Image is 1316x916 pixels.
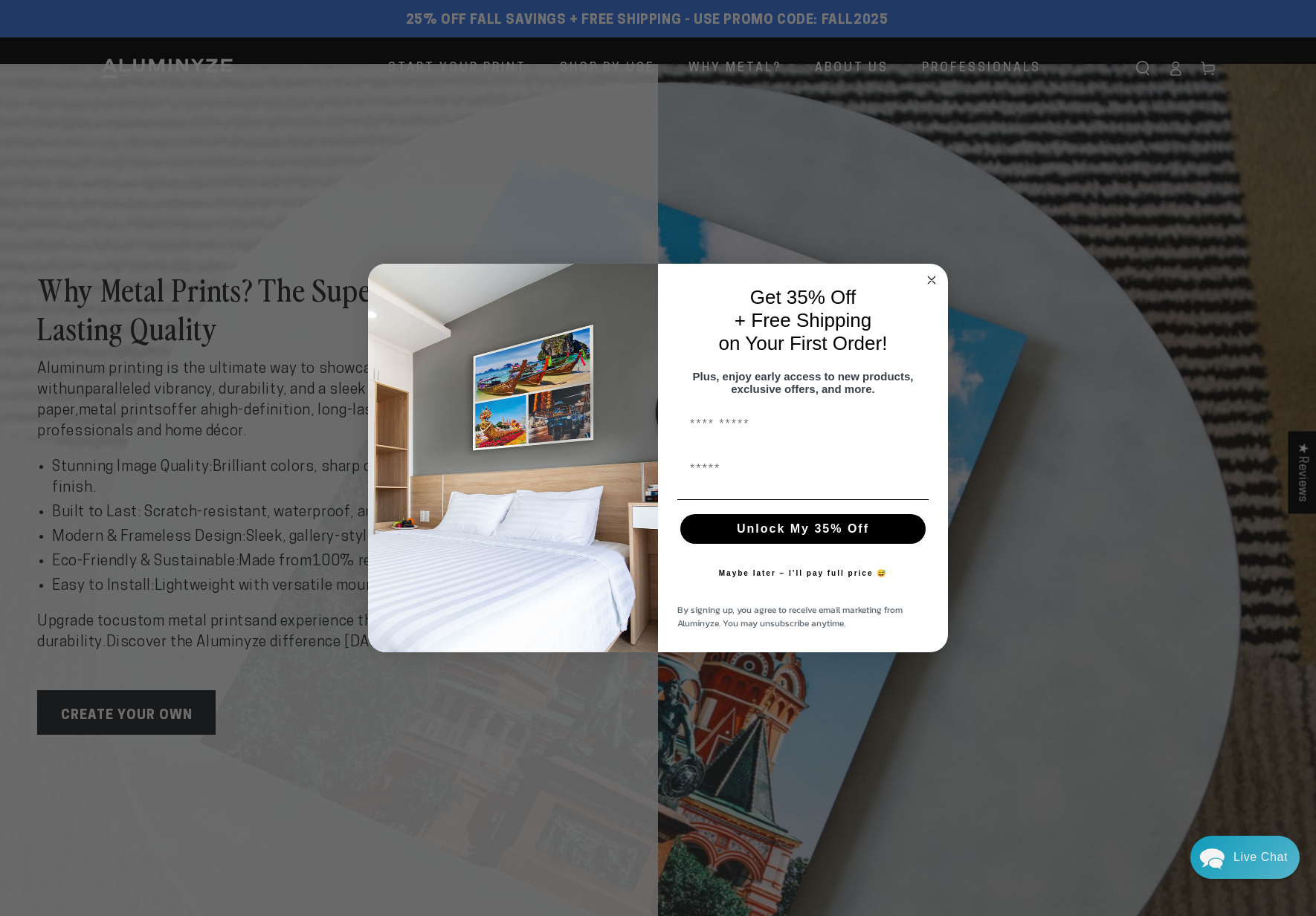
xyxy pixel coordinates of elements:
span: Get 35% Off [750,286,857,308]
img: 728e4f65-7e6c-44e2-b7d1-0292a396982f.jpeg [368,264,658,653]
span: By signing up, you agree to receive email marketing from Aluminyze. You may unsubscribe anytime. [677,603,903,630]
div: Contact Us Directly [1233,836,1288,879]
div: Chat widget toggle [1190,836,1300,879]
img: underline [677,499,929,500]
span: Plus, enjoy early access to new products, exclusive offers, and more. [693,370,914,395]
button: Maybe later – I’ll pay full price 😅 [712,559,895,588]
span: on Your First Order! [719,332,888,354]
button: Unlock My 35% Off [680,514,926,544]
button: Close dialog [923,271,941,289]
span: + Free Shipping [735,309,871,331]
